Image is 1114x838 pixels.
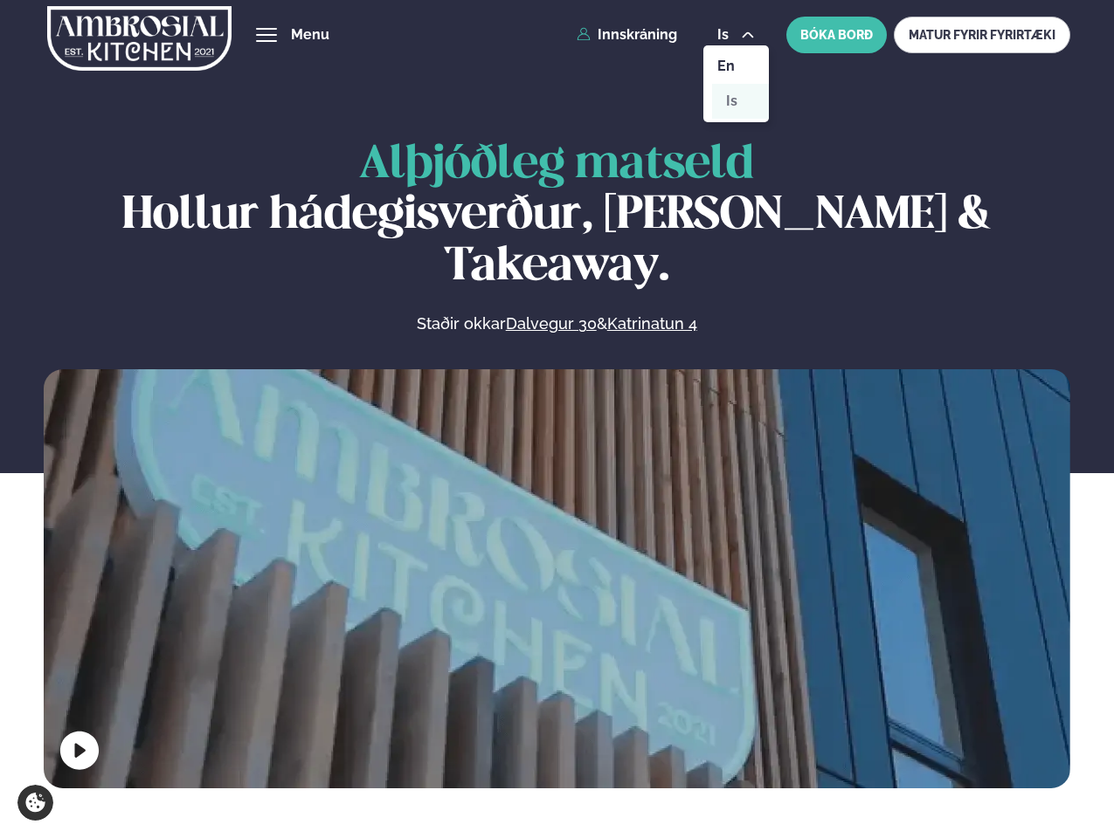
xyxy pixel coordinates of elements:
span: is [717,28,734,42]
a: is [712,84,778,119]
button: hamburger [256,24,277,45]
p: Staðir okkar & [226,313,887,334]
button: BÓKA BORÐ [786,17,887,53]
img: logo [47,3,232,74]
a: Innskráning [577,27,677,43]
h1: Hollur hádegisverður, [PERSON_NAME] & Takeaway. [44,140,1070,292]
a: Dalvegur 30 [506,313,597,334]
a: en [703,49,769,84]
a: Katrinatun 4 [607,313,697,334]
a: MATUR FYRIR FYRIRTÆKI [894,17,1070,53]
button: is [703,28,769,42]
a: Cookie settings [17,785,53,821]
span: Alþjóðleg matseld [359,143,754,187]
